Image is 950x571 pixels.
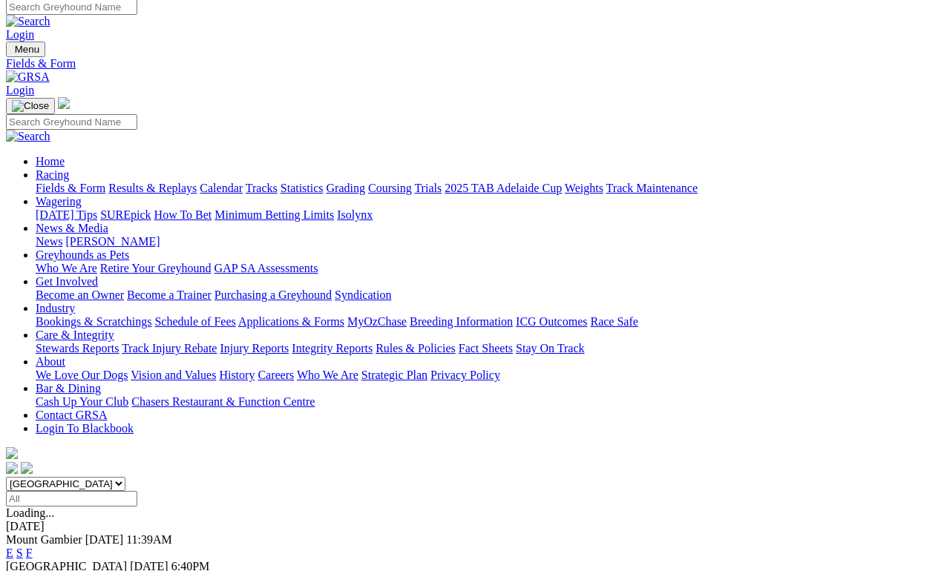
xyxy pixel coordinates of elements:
[220,342,289,354] a: Injury Reports
[410,315,513,328] a: Breeding Information
[36,369,944,382] div: About
[200,182,243,194] a: Calendar
[6,447,18,459] img: logo-grsa-white.png
[6,520,944,533] div: [DATE]
[36,342,944,355] div: Care & Integrity
[15,44,39,55] span: Menu
[36,208,97,221] a: [DATE] Tips
[347,315,407,328] a: MyOzChase
[6,28,34,41] a: Login
[238,315,344,328] a: Applications & Forms
[6,533,82,546] span: Mount Gambier
[606,182,698,194] a: Track Maintenance
[36,329,114,341] a: Care & Integrity
[58,97,70,109] img: logo-grsa-white.png
[36,155,65,168] a: Home
[36,315,151,328] a: Bookings & Scratchings
[12,100,49,112] img: Close
[214,208,334,221] a: Minimum Betting Limits
[6,84,34,96] a: Login
[100,262,212,274] a: Retire Your Greyhound
[36,208,944,222] div: Wagering
[258,369,294,381] a: Careers
[36,248,129,261] a: Greyhounds as Pets
[246,182,278,194] a: Tracks
[214,262,318,274] a: GAP SA Assessments
[36,315,944,329] div: Industry
[36,222,108,234] a: News & Media
[36,342,119,354] a: Stewards Reports
[297,369,358,381] a: Who We Are
[100,208,151,221] a: SUREpick
[131,369,216,381] a: Vision and Values
[65,235,160,248] a: [PERSON_NAME]
[6,547,13,559] a: E
[361,369,427,381] a: Strategic Plan
[85,533,124,546] span: [DATE]
[6,42,45,57] button: Toggle navigation
[36,168,69,181] a: Racing
[368,182,412,194] a: Coursing
[16,547,23,559] a: S
[6,491,137,506] input: Select date
[6,506,54,519] span: Loading...
[36,182,944,195] div: Racing
[516,342,584,354] a: Stay On Track
[36,288,124,301] a: Become an Owner
[36,395,128,408] a: Cash Up Your Club
[590,315,638,328] a: Race Safe
[292,342,373,354] a: Integrity Reports
[126,533,172,546] span: 11:39AM
[36,395,944,409] div: Bar & Dining
[36,369,128,381] a: We Love Our Dogs
[6,57,944,70] a: Fields & Form
[36,355,65,368] a: About
[335,288,391,301] a: Syndication
[36,288,944,302] div: Get Involved
[154,208,212,221] a: How To Bet
[36,195,82,208] a: Wagering
[36,262,944,275] div: Greyhounds as Pets
[36,235,62,248] a: News
[565,182,603,194] a: Weights
[21,462,33,474] img: twitter.svg
[36,262,97,274] a: Who We Are
[26,547,33,559] a: F
[445,182,562,194] a: 2025 TAB Adelaide Cup
[6,70,50,84] img: GRSA
[127,288,212,301] a: Become a Trainer
[516,315,587,328] a: ICG Outcomes
[6,114,137,130] input: Search
[214,288,332,301] a: Purchasing a Greyhound
[131,395,315,408] a: Chasers Restaurant & Function Centre
[459,342,513,354] a: Fact Sheets
[430,369,500,381] a: Privacy Policy
[337,208,373,221] a: Isolynx
[36,302,75,314] a: Industry
[6,15,50,28] img: Search
[108,182,197,194] a: Results & Replays
[36,422,134,435] a: Login To Blackbook
[36,382,101,395] a: Bar & Dining
[36,409,107,421] a: Contact GRSA
[414,182,442,194] a: Trials
[36,182,105,194] a: Fields & Form
[281,182,324,194] a: Statistics
[327,182,365,194] a: Grading
[6,462,18,474] img: facebook.svg
[36,275,98,288] a: Get Involved
[6,130,50,143] img: Search
[376,342,456,354] a: Rules & Policies
[36,235,944,248] div: News & Media
[219,369,255,381] a: History
[6,98,55,114] button: Toggle navigation
[122,342,217,354] a: Track Injury Rebate
[154,315,235,328] a: Schedule of Fees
